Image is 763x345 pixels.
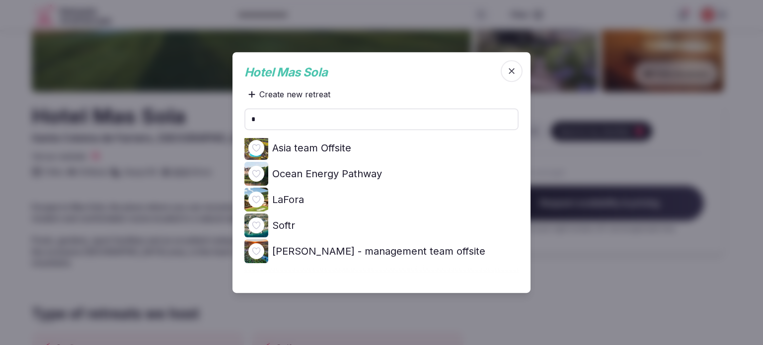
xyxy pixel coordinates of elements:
h4: Softr [272,218,295,232]
h4: LaFora [272,193,304,207]
h4: Asia team Offsite [272,141,351,155]
h4: Ocean Energy Pathway [272,167,382,181]
img: Top retreat image for the retreat: Asia team Offsite [244,136,268,160]
img: Top retreat image for the retreat: Mollie - management team offsite [244,239,268,263]
div: Create new retreat [244,84,334,104]
h4: [PERSON_NAME] - management team offsite [272,244,485,258]
span: Hotel Mas Sola [244,65,328,79]
img: Top retreat image for the retreat: Ocean Energy Pathway [244,162,268,186]
img: Top retreat image for the retreat: LaFora [244,188,268,211]
img: Top retreat image for the retreat: Softr [244,213,268,237]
